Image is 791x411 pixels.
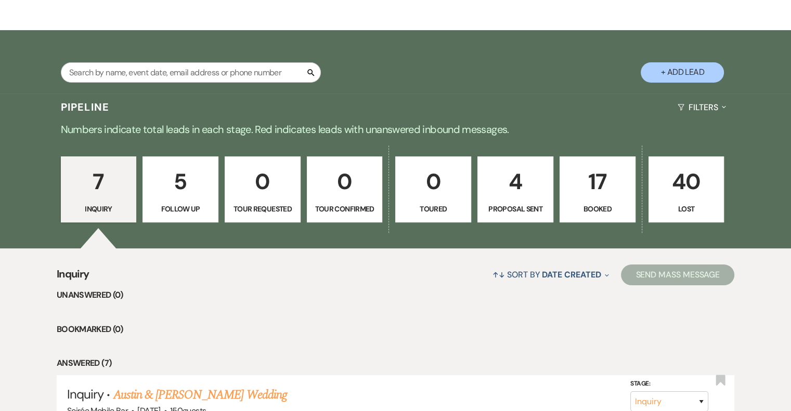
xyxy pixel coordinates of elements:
button: Filters [673,94,730,121]
button: + Add Lead [641,62,724,83]
li: Unanswered (0) [57,288,734,302]
li: Answered (7) [57,356,734,370]
button: Send Mass Message [621,264,734,285]
p: 0 [314,164,376,199]
a: 5Follow Up [142,156,218,223]
p: Tour Requested [231,203,294,215]
a: 40Lost [649,156,724,223]
p: Numbers indicate total leads in each stage. Red indicates leads with unanswered inbound messages. [21,121,770,138]
label: Stage: [630,378,708,390]
p: Lost [655,203,718,215]
a: 17Booked [560,156,636,223]
p: 0 [231,164,294,199]
p: 0 [402,164,464,199]
p: Inquiry [68,203,130,215]
h3: Pipeline [61,100,110,114]
a: Austin & [PERSON_NAME] Wedding [113,386,287,404]
p: Toured [402,203,464,215]
p: 7 [68,164,130,199]
p: Tour Confirmed [314,203,376,215]
span: Inquiry [57,266,89,288]
p: Follow Up [149,203,212,215]
a: 0Tour Confirmed [307,156,383,223]
p: 17 [566,164,629,199]
a: 0Tour Requested [225,156,301,223]
p: 40 [655,164,718,199]
p: 5 [149,164,212,199]
input: Search by name, event date, email address or phone number [61,62,321,83]
li: Bookmarked (0) [57,323,734,336]
button: Sort By Date Created [488,261,613,288]
span: ↑↓ [492,269,505,280]
p: 4 [484,164,547,199]
p: Proposal Sent [484,203,547,215]
span: Date Created [542,269,601,280]
a: 0Toured [395,156,471,223]
span: Inquiry [67,386,103,402]
a: 4Proposal Sent [477,156,553,223]
a: 7Inquiry [61,156,137,223]
p: Booked [566,203,629,215]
